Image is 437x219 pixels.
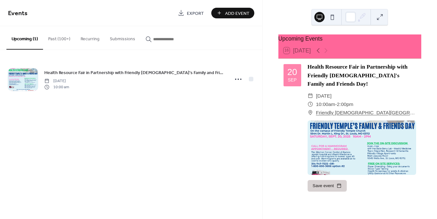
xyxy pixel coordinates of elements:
[337,100,353,109] span: 2:00pm
[43,26,75,49] button: Past (100+)
[316,109,416,117] a: Friendly [DEMOGRAPHIC_DATA][GEOGRAPHIC_DATA] [STREET_ADDRESS][PERSON_NAME][PERSON_NAME][PERSON_NAME]
[288,78,297,82] div: Sep
[105,26,140,49] button: Submissions
[8,7,28,20] span: Events
[44,69,225,76] a: Health Resource Fair in Partnership with Friendly [DEMOGRAPHIC_DATA]'s Family and Friends Day!
[211,8,254,18] button: Add Event
[316,100,335,109] span: 10:00am
[316,92,331,100] span: [DATE]
[173,8,209,18] a: Export
[278,34,421,43] div: Upcoming Events
[335,100,337,109] span: -
[287,68,297,77] div: 20
[75,26,105,49] button: Recurring
[225,10,249,17] span: Add Event
[44,84,69,90] span: 10:00 am
[187,10,204,17] span: Export
[44,78,69,84] span: [DATE]
[308,62,416,88] div: Health Resource Fair in Partnership with Friendly [DEMOGRAPHIC_DATA]'s Family and Friends Day!
[308,180,347,192] button: Save event
[308,100,313,109] div: ​
[308,92,313,100] div: ​
[308,109,313,117] div: ​
[6,26,43,50] button: Upcoming (1)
